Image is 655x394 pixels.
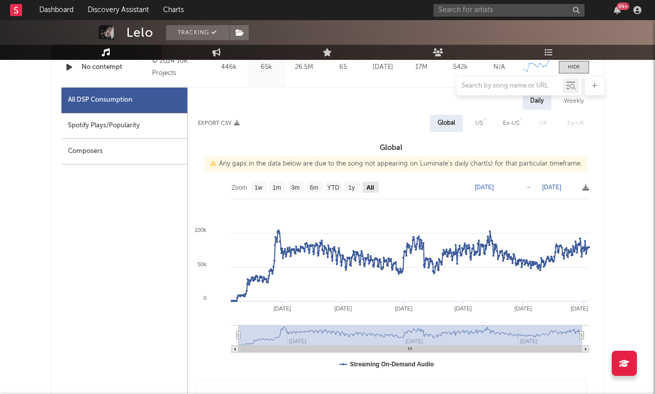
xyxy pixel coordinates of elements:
text: All [366,184,374,191]
text: [DATE] [475,184,494,191]
button: Export CSV [198,120,240,126]
text: [DATE] [395,305,412,311]
text: [DATE] [334,305,352,311]
div: US [475,117,483,129]
button: 99+ [614,6,621,14]
div: 99 + [617,3,629,10]
div: 17M [405,62,439,72]
div: Composers [61,139,187,165]
a: No contempt [82,62,148,72]
div: Spotify Plays/Popularity [61,113,187,139]
div: Ex-US [503,117,519,129]
div: Daily [523,93,551,110]
div: 65 [326,62,361,72]
text: 50k [197,261,206,267]
text: Streaming On-Demand Audio [350,361,434,368]
text: 0 [203,295,206,301]
text: 1w [254,184,262,191]
button: Tracking [166,25,229,40]
input: Search for artists [433,4,585,17]
text: [DATE] [570,305,588,311]
div: Weekly [556,93,592,110]
div: All DSP Consumption [61,88,187,113]
text: [DATE] [542,184,561,191]
div: 65k [250,62,283,72]
text: [DATE] [273,305,291,311]
input: Search by song name or URL [457,82,563,90]
text: 100k [194,227,206,233]
text: Zoom [232,184,247,191]
div: 542k [444,62,477,72]
text: 3m [291,184,300,191]
h3: Global [188,142,594,154]
text: 1y [348,184,355,191]
text: → [525,184,531,191]
div: Global [438,117,455,129]
text: 1m [272,184,281,191]
div: © 2024 10K Projects [152,55,207,80]
div: N/A [482,62,516,72]
div: Lelo [126,25,154,40]
text: [DATE] [514,305,532,311]
div: Any gaps in the data below are due to the song not appearing on Luminate's daily chart(s) for tha... [205,156,587,172]
text: YTD [327,184,339,191]
div: [DATE] [366,62,400,72]
div: 446k [212,62,245,72]
div: All DSP Consumption [68,94,132,106]
text: 6m [310,184,318,191]
text: [DATE] [454,305,472,311]
div: 26.5M [288,62,321,72]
